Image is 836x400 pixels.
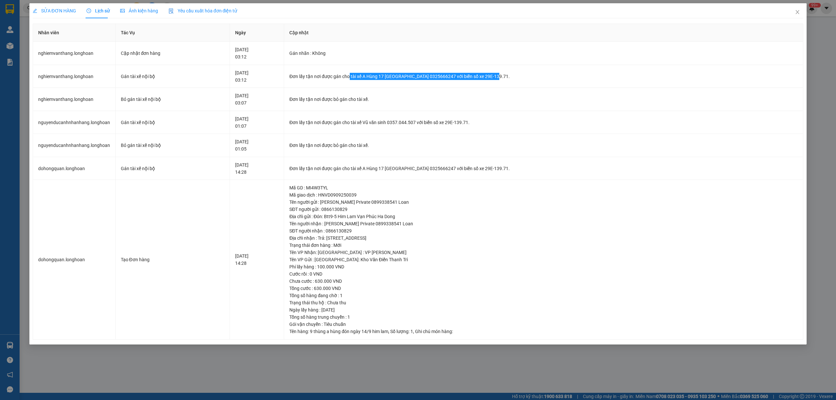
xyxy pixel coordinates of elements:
[33,111,116,134] td: nguyenducanhnhanhang.longhoan
[235,138,279,152] div: [DATE] 01:05
[235,92,279,106] div: [DATE] 03:07
[289,227,798,234] div: SĐT người nhận : 0866130829
[788,3,807,22] button: Close
[120,8,158,13] span: Ảnh kiện hàng
[289,50,798,57] div: Gán nhãn : Không
[87,8,110,13] span: Lịch sử
[289,206,798,213] div: SĐT người gửi : 0866130829
[121,73,224,80] div: Gán tài xế nội bộ
[33,65,116,88] td: nghiemvanthang.longhoan
[289,270,798,278] div: Cước rồi : 0 VND
[235,69,279,84] div: [DATE] 03:12
[289,73,798,80] div: Đơn lấy tận nơi được gán cho tài xế A Hùng 17 [GEOGRAPHIC_DATA] 0325666247 với biển số xe 29E-139...
[235,46,279,60] div: [DATE] 03:12
[289,234,798,242] div: Địa chỉ nhận : Trả: [STREET_ADDRESS]
[289,306,798,313] div: Ngày lấy hàng : [DATE]
[121,256,224,263] div: Tạo Đơn hàng
[289,313,798,321] div: Tổng số hàng trung chuyển : 1
[120,8,125,13] span: picture
[289,256,798,263] div: Tên VP Gửi : [GEOGRAPHIC_DATA]: Kho Văn Điển Thanh Trì
[169,8,237,13] span: Yêu cầu xuất hóa đơn điện tử
[289,285,798,292] div: Tổng cước : 630.000 VND
[289,292,798,299] div: Tổng số hàng đang chờ : 1
[289,199,798,206] div: Tên người gửi : [PERSON_NAME] Private 0899338541 Loan
[289,119,798,126] div: Đơn lấy tận nơi được gán cho tài xế Vũ văn sinh 0357.044.507 với biển số xe 29E-139.71.
[289,328,798,335] div: Tên hàng: , Số lượng: , Ghi chú món hàng:
[310,329,388,334] span: 9 thùng a hùng đón ngày 14/9 him lam
[230,24,284,42] th: Ngày
[33,134,116,157] td: nguyenducanhnhanhang.longhoan
[289,299,798,306] div: Trạng thái thu hộ : Chưa thu
[289,242,798,249] div: Trạng thái đơn hàng : Mới
[289,263,798,270] div: Phí lấy hàng : 100.000 VND
[87,8,91,13] span: clock-circle
[795,9,800,15] span: close
[284,24,803,42] th: Cập nhật
[121,165,224,172] div: Gán tài xế nội bộ
[289,278,798,285] div: Chưa cước : 630.000 VND
[33,24,116,42] th: Nhân viên
[33,42,116,65] td: nghiemvanthang.longhoan
[33,8,76,13] span: SỬA ĐƠN HÀNG
[121,119,224,126] div: Gán tài xế nội bộ
[169,8,174,14] img: icon
[121,142,224,149] div: Bỏ gán tài xế nội bộ
[33,8,37,13] span: edit
[121,50,224,57] div: Cập nhật đơn hàng
[289,191,798,199] div: Mã giao dịch : HNVD0909250039
[410,329,413,334] span: 1
[289,184,798,191] div: Mã GD : MI4W3TYL
[33,180,116,340] td: dohongquan.longhoan
[121,96,224,103] div: Bỏ gán tài xế nội bộ
[289,220,798,227] div: Tên người nhận : [PERSON_NAME] Private 0899338541 Loan
[116,24,230,42] th: Tác Vụ
[289,96,798,103] div: Đơn lấy tận nơi được bỏ gán cho tài xế.
[235,115,279,130] div: [DATE] 01:07
[289,213,798,220] div: Địa chỉ gửi : Đón: Btt9-5 Him Lam Vạn Phúc Ha Dong
[289,165,798,172] div: Đơn lấy tận nơi được gán cho tài xế A Hùng 17 [GEOGRAPHIC_DATA] 0325666247 với biển số xe 29E-139...
[33,157,116,180] td: dohongquan.longhoan
[289,321,798,328] div: Gói vận chuyển : Tiêu chuẩn
[289,142,798,149] div: Đơn lấy tận nơi được bỏ gán cho tài xế.
[235,252,279,267] div: [DATE] 14:28
[289,249,798,256] div: Tên VP Nhận: [GEOGRAPHIC_DATA] : VP [PERSON_NAME]
[235,161,279,176] div: [DATE] 14:28
[33,88,116,111] td: nghiemvanthang.longhoan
